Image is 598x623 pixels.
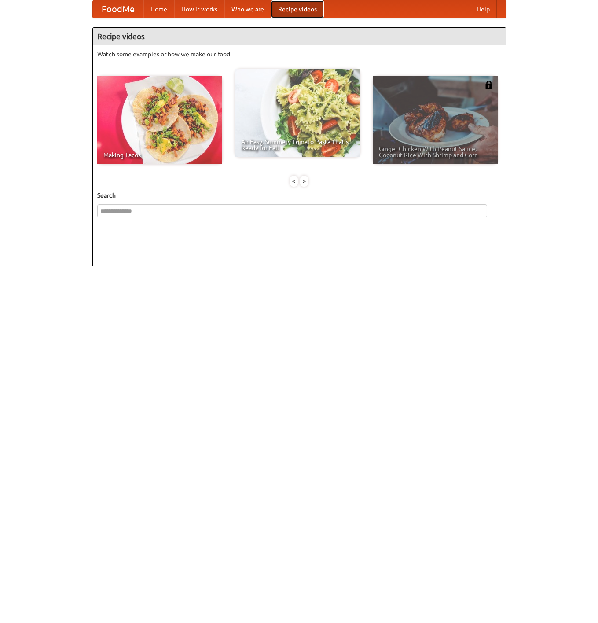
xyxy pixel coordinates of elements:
a: An Easy, Summery Tomato Pasta That's Ready for Fall [235,69,360,157]
h4: Recipe videos [93,28,506,45]
a: Recipe videos [271,0,324,18]
a: FoodMe [93,0,143,18]
a: Help [470,0,497,18]
img: 483408.png [484,81,493,89]
a: Home [143,0,174,18]
a: How it works [174,0,224,18]
span: An Easy, Summery Tomato Pasta That's Ready for Fall [241,139,354,151]
a: Who we are [224,0,271,18]
div: « [290,176,298,187]
p: Watch some examples of how we make our food! [97,50,501,59]
div: » [300,176,308,187]
h5: Search [97,191,501,200]
a: Making Tacos [97,76,222,164]
span: Making Tacos [103,152,216,158]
